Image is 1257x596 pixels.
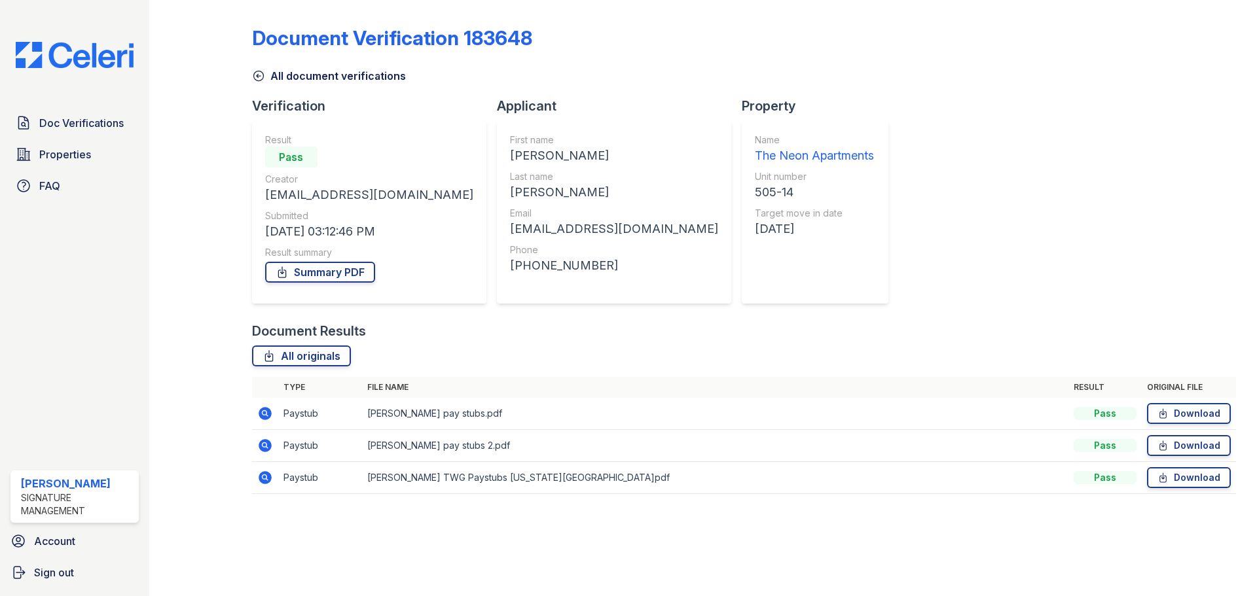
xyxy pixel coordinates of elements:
div: First name [510,133,718,147]
span: Account [34,533,75,549]
a: Account [5,528,144,554]
a: Download [1147,403,1231,424]
div: Last name [510,170,718,183]
span: Sign out [34,565,74,580]
div: [PHONE_NUMBER] [510,256,718,275]
a: All originals [252,345,351,366]
div: Target move in date [755,207,874,220]
div: Pass [265,147,318,167]
td: [PERSON_NAME] TWG Paystubs [US_STATE][GEOGRAPHIC_DATA]pdf [362,462,1068,494]
a: Download [1147,467,1231,488]
a: Summary PDF [265,262,375,283]
div: The Neon Apartments [755,147,874,165]
div: [DATE] 03:12:46 PM [265,222,473,241]
div: Property [742,97,899,115]
a: Download [1147,435,1231,456]
div: Pass [1074,439,1137,452]
div: Name [755,133,874,147]
span: Doc Verifications [39,115,124,131]
a: Doc Verifications [10,110,139,136]
div: 505-14 [755,183,874,202]
div: Signature Management [21,491,134,517]
div: Result summary [265,246,473,259]
td: Paystub [278,398,362,430]
a: Properties [10,141,139,167]
th: File name [362,377,1068,398]
div: Verification [252,97,497,115]
img: CE_Logo_Blue-a8612792a0a2168367f1c8372b55b34899dd931a85d93a1a3d3e32e68fde9ad4.png [5,42,144,68]
div: Phone [510,243,718,256]
a: Name The Neon Apartments [755,133,874,165]
td: [PERSON_NAME] pay stubs 2.pdf [362,430,1068,462]
div: [EMAIL_ADDRESS][DOMAIN_NAME] [510,220,718,238]
div: Applicant [497,97,742,115]
a: All document verifications [252,68,406,84]
div: Pass [1074,471,1137,484]
div: [EMAIL_ADDRESS][DOMAIN_NAME] [265,186,473,204]
div: Creator [265,173,473,186]
div: [PERSON_NAME] [510,147,718,165]
div: Document Verification 183648 [252,26,532,50]
td: Paystub [278,430,362,462]
span: Properties [39,147,91,162]
td: [PERSON_NAME] pay stubs.pdf [362,398,1068,430]
div: Email [510,207,718,220]
div: Pass [1074,407,1137,420]
a: FAQ [10,173,139,199]
a: Sign out [5,559,144,586]
th: Type [278,377,362,398]
div: Document Results [252,322,366,340]
span: FAQ [39,178,60,194]
div: Result [265,133,473,147]
div: Unit number [755,170,874,183]
th: Result [1068,377,1142,398]
td: Paystub [278,462,362,494]
div: [PERSON_NAME] [510,183,718,202]
div: Submitted [265,209,473,222]
th: Original file [1142,377,1236,398]
div: [PERSON_NAME] [21,476,134,491]
div: [DATE] [755,220,874,238]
